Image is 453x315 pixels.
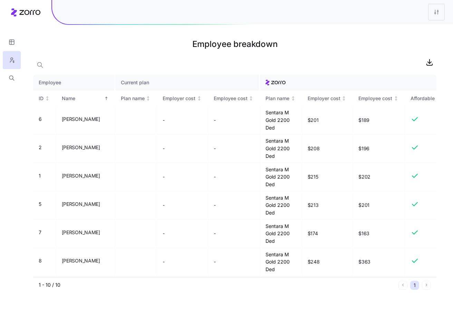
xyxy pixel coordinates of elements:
[308,202,319,209] span: $213
[291,96,296,101] div: Not sorted
[39,201,41,208] span: 5
[308,258,320,265] span: $248
[39,229,41,236] span: 7
[214,173,216,180] span: -
[62,172,100,179] span: [PERSON_NAME]
[62,144,100,151] span: [PERSON_NAME]
[358,145,399,152] span: $196
[208,90,260,106] th: Employee costNot sorted
[411,95,435,102] div: Affordable
[163,202,165,209] span: -
[39,172,41,179] span: 1
[62,229,100,236] span: [PERSON_NAME]
[214,230,216,237] span: -
[302,90,353,106] th: Employer costNot sorted
[62,257,100,264] span: [PERSON_NAME]
[436,96,441,101] div: Not sorted
[157,90,208,106] th: Employer costNot sorted
[358,95,392,102] div: Employee cost
[249,96,253,101] div: Not sorted
[104,96,109,101] div: Sorted ascending
[62,95,103,102] div: Name
[260,90,302,106] th: Plan nameNot sorted
[405,90,446,106] th: AffordableNot sorted
[260,134,302,163] td: Sentara M Gold 2200 Ded
[266,95,289,102] div: Plan name
[358,173,399,180] span: $202
[39,281,396,288] div: 1 - 10 / 10
[214,145,216,152] span: -
[308,173,318,180] span: $215
[260,276,302,305] td: Sentara M Gold 2200 Ded
[197,96,202,101] div: Not sorted
[33,75,115,90] th: Employee
[214,258,216,265] span: -
[39,257,42,264] span: 8
[260,248,302,276] td: Sentara M Gold 2200 Ded
[115,90,157,106] th: Plan nameNot sorted
[33,36,436,52] h1: Employee breakdown
[56,90,115,106] th: NameSorted ascending
[398,281,407,290] button: Previous page
[358,202,399,209] span: $201
[308,95,340,102] div: Employer cost
[353,90,405,106] th: Employee costNot sorted
[260,220,302,248] td: Sentara M Gold 2200 Ded
[358,258,399,265] span: $363
[214,95,248,102] div: Employee cost
[214,117,216,124] span: -
[39,144,42,151] span: 2
[163,258,165,265] span: -
[39,95,44,102] div: ID
[163,117,165,124] span: -
[422,281,431,290] button: Next page
[163,95,195,102] div: Employer cost
[45,96,50,101] div: Not sorted
[163,145,165,152] span: -
[146,96,151,101] div: Not sorted
[260,106,302,134] td: Sentara M Gold 2200 Ded
[121,95,145,102] div: Plan name
[308,117,319,124] span: $201
[358,117,399,124] span: $189
[33,90,56,106] th: IDNot sorted
[62,116,100,123] span: [PERSON_NAME]
[39,116,42,123] span: 6
[341,96,346,101] div: Not sorted
[394,96,398,101] div: Not sorted
[163,230,165,237] span: -
[214,202,216,209] span: -
[260,191,302,220] td: Sentara M Gold 2200 Ded
[410,281,419,290] button: 1
[163,173,165,180] span: -
[358,230,399,237] span: $163
[308,230,318,237] span: $174
[260,163,302,191] td: Sentara M Gold 2200 Ded
[308,145,320,152] span: $208
[115,75,260,90] th: Current plan
[62,201,100,208] span: [PERSON_NAME]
